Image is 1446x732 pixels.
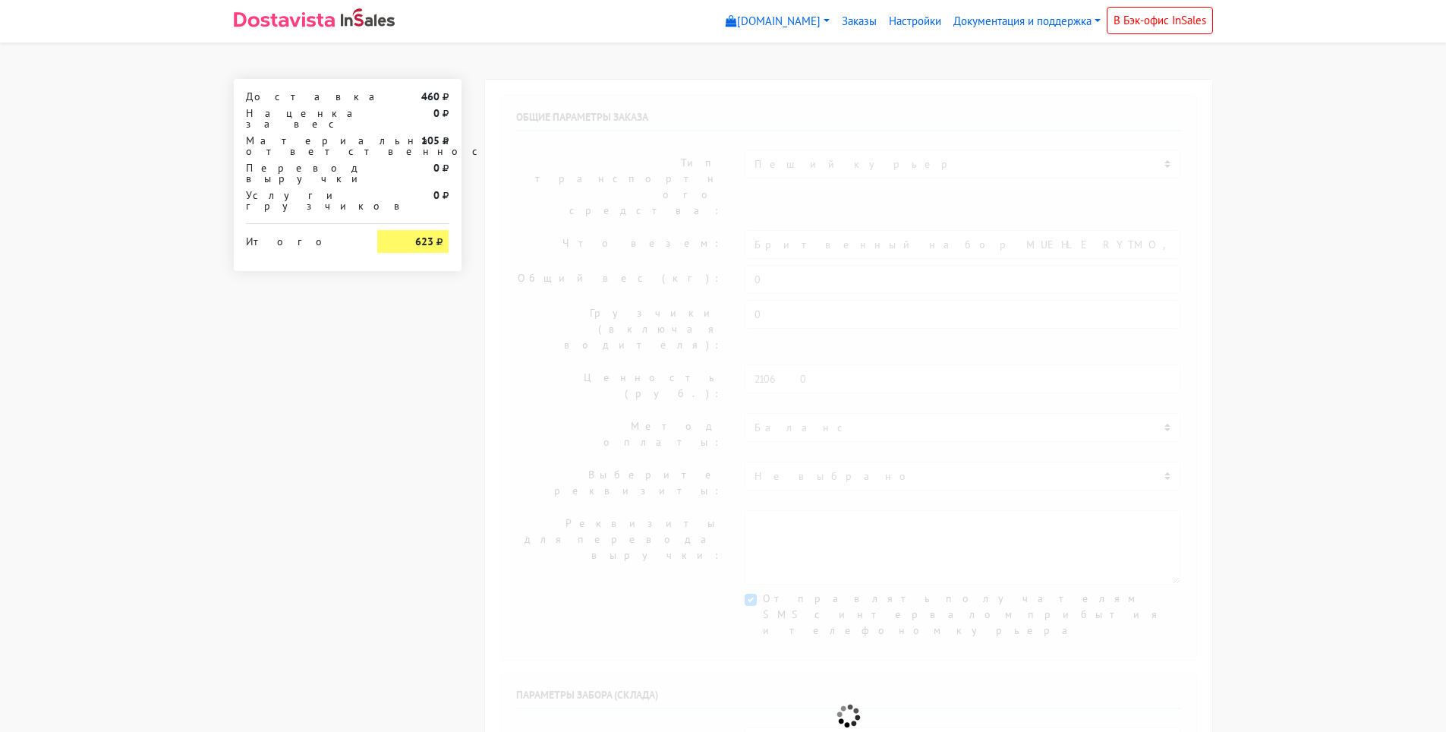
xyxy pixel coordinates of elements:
[421,90,439,103] strong: 460
[235,162,367,184] div: Перевод выручки
[421,134,439,147] strong: 105
[947,7,1107,36] a: Документация и поддержка
[235,190,367,211] div: Услуги грузчиков
[341,8,395,27] img: InSales
[433,106,439,120] strong: 0
[883,7,947,36] a: Настройки
[235,91,367,102] div: Доставка
[836,7,883,36] a: Заказы
[235,108,367,129] div: Наценка за вес
[433,161,439,175] strong: 0
[234,12,335,27] img: Dostavista - срочная курьерская служба доставки
[415,235,433,248] strong: 623
[835,702,862,730] img: ajax-loader.gif
[720,7,836,36] a: [DOMAIN_NAME]
[246,230,355,247] div: Итого
[235,135,367,156] div: Материальная ответственность
[433,188,439,202] strong: 0
[1107,7,1213,34] a: В Бэк-офис InSales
